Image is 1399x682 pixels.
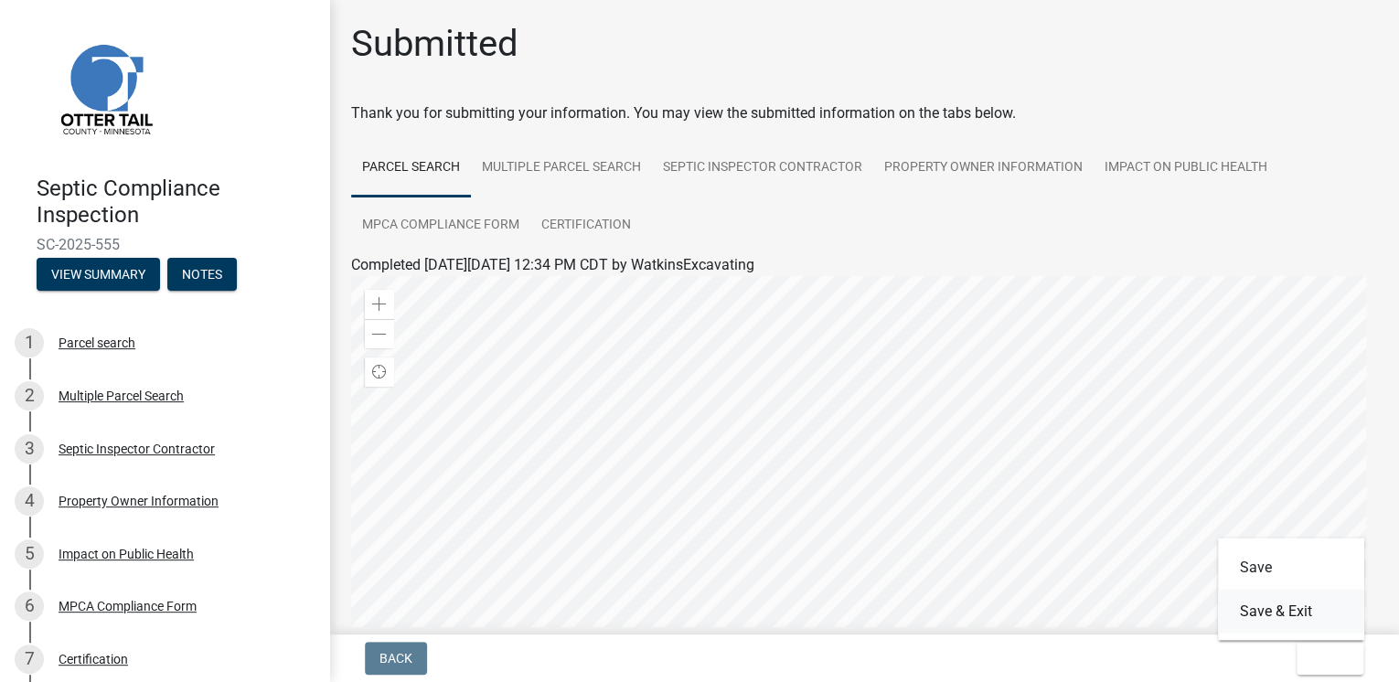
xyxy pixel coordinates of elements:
[15,328,44,357] div: 1
[1218,589,1364,633] button: Save & Exit
[365,290,394,319] div: Zoom in
[15,486,44,516] div: 4
[351,22,518,66] h1: Submitted
[379,651,412,666] span: Back
[59,548,194,560] div: Impact on Public Health
[15,591,44,621] div: 6
[1218,545,1364,589] button: Save
[167,268,237,282] wm-modal-confirm: Notes
[873,139,1094,197] a: Property Owner Information
[59,336,135,349] div: Parcel search
[530,197,642,255] a: Certification
[1297,642,1363,675] button: Exit
[351,139,471,197] a: Parcel search
[59,600,197,613] div: MPCA Compliance Form
[37,19,174,156] img: Otter Tail County, Minnesota
[365,642,427,675] button: Back
[59,495,219,507] div: Property Owner Information
[351,256,754,273] span: Completed [DATE][DATE] 12:34 PM CDT by WatkinsExcavating
[59,389,184,402] div: Multiple Parcel Search
[351,102,1377,124] div: Thank you for submitting your information. You may view the submitted information on the tabs below.
[365,357,394,387] div: Find my location
[15,539,44,569] div: 5
[1311,651,1338,666] span: Exit
[652,139,873,197] a: Septic Inspector Contractor
[1094,139,1278,197] a: Impact on Public Health
[37,258,160,291] button: View Summary
[15,645,44,674] div: 7
[365,319,394,348] div: Zoom out
[167,258,237,291] button: Notes
[351,197,530,255] a: MPCA Compliance Form
[37,236,293,253] span: SC-2025-555
[37,268,160,282] wm-modal-confirm: Summary
[37,176,315,229] h4: Septic Compliance Inspection
[15,381,44,410] div: 2
[1218,538,1364,640] div: Exit
[59,653,128,666] div: Certification
[59,442,215,455] div: Septic Inspector Contractor
[471,139,652,197] a: Multiple Parcel Search
[15,434,44,464] div: 3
